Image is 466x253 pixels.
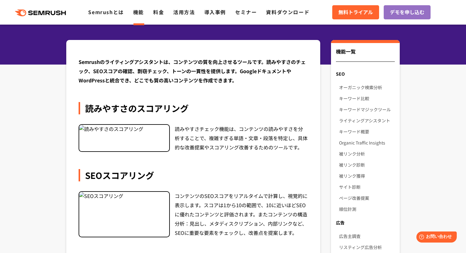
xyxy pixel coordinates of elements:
a: キーワード概要 [339,126,395,137]
div: コンテンツのSEOスコアをリアルタイムで計算し、視覚的に表示します。スコアは1から10の範囲で、10に近いほどSEOに優れたコンテンツと評価されます。またコンテンツの構造分析：見出し、メタディス... [175,191,308,237]
a: 無料トライアル [332,5,379,19]
a: サイト診断 [339,181,395,192]
a: ライティングアシスタント [339,115,395,126]
a: 被リンク分析 [339,148,395,159]
a: キーワードマジックツール [339,104,395,115]
a: 広告主調査 [339,231,395,242]
a: 機能 [133,8,144,16]
div: 機能一覧 [336,48,395,62]
div: 読みやすさのスコアリング [79,102,308,114]
img: 読みやすさのスコアリング [79,125,143,133]
a: 被リンク診断 [339,159,395,170]
a: 活用方法 [173,8,195,16]
a: Semrushとは [88,8,124,16]
div: SEOスコアリング [79,169,308,181]
div: Semrushのライティングアシスタントは、コンテンツの質を向上させるツールです。読みやすさのチェック、SEOスコアの確認、剽窃チェック、トーンの一貫性を提供します。GoogleドキュメントやW... [79,57,308,85]
iframe: Help widget launcher [411,229,459,246]
a: キーワード比較 [339,93,395,104]
div: 読みやすさチェック機能は、コンテンツの読みやすさを分析することで、複雑すぎる単語・文章・段落を特定し、具体的な改善提案やスコアリング改善するためのツールです。 [175,124,308,152]
a: オーガニック検索分析 [339,82,395,93]
a: 順位計測 [339,204,395,215]
span: 無料トライアル [338,8,373,16]
div: 広告 [331,217,400,228]
img: SEOスコアリング [79,192,123,200]
a: Organic Traffic Insights [339,137,395,148]
a: セミナー [235,8,257,16]
div: SEO [331,68,400,79]
a: リスティング広告分析 [339,242,395,253]
a: 被リンク獲得 [339,170,395,181]
a: 導入事例 [204,8,226,16]
a: 料金 [153,8,164,16]
a: 資料ダウンロード [266,8,309,16]
a: ページ改善提案 [339,192,395,204]
a: デモを申し込む [384,5,431,19]
span: デモを申し込む [390,8,424,16]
